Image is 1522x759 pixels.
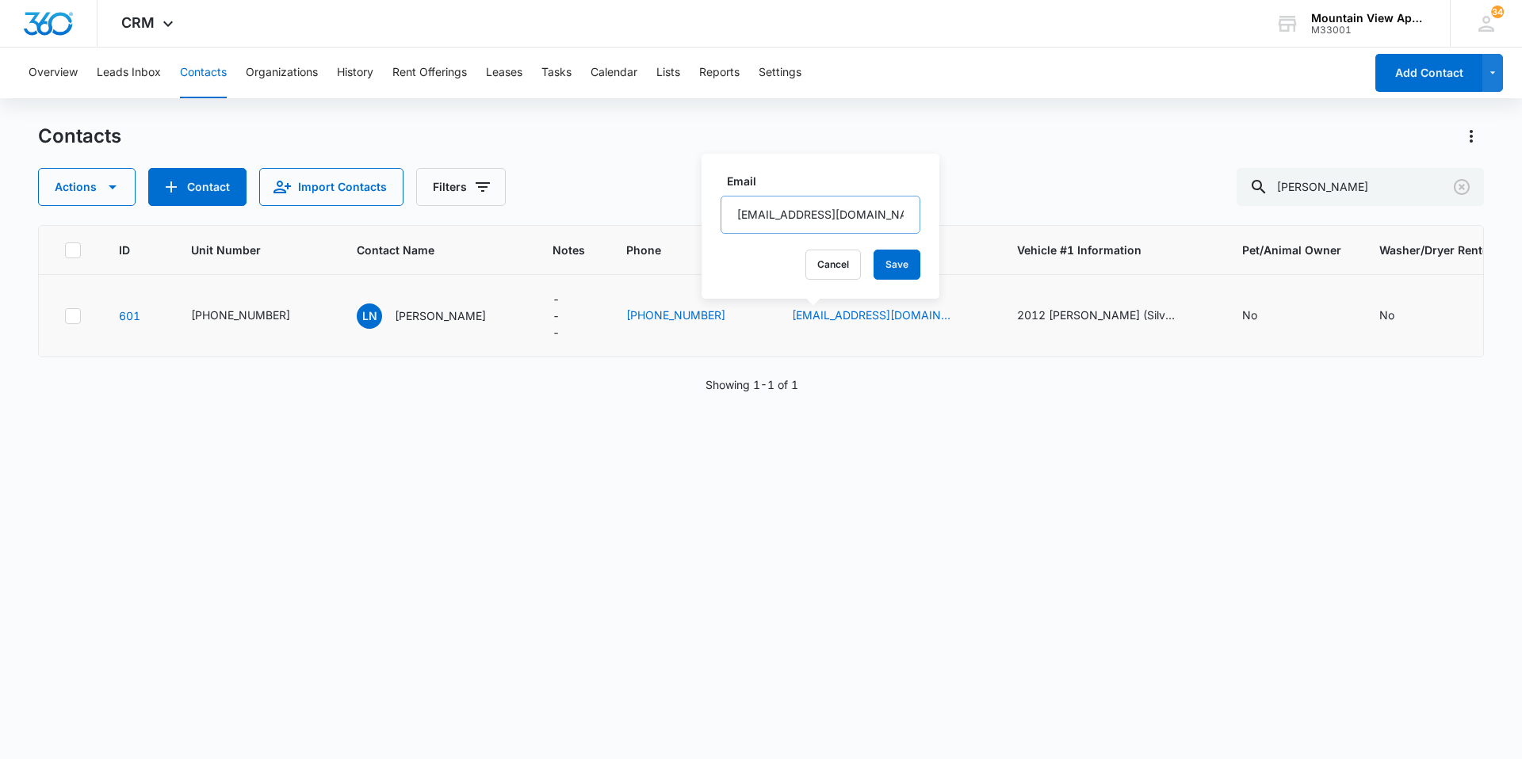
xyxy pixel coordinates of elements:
button: Actions [1459,124,1484,149]
button: Settings [759,48,801,98]
button: Contacts [180,48,227,98]
button: Tasks [541,48,572,98]
a: Navigate to contact details page for Lisa Newell [119,309,140,322]
span: CRM [121,14,155,31]
div: Phone - (970) 203-4799 - Select to Edit Field [626,307,754,326]
button: Cancel [805,250,861,280]
button: Add Contact [1375,54,1482,92]
div: 2012 [PERSON_NAME] (Silver) 134-XTI [1017,307,1176,323]
label: Email [727,173,927,189]
button: Filters [416,168,506,206]
span: Vehicle #1 Information [1017,242,1204,258]
span: Phone [626,242,731,258]
button: Lists [656,48,680,98]
button: Actions [38,168,136,206]
div: account id [1311,25,1427,36]
span: Notes [553,242,588,258]
div: Pet/Animal Owner - No - Select to Edit Field [1242,307,1286,326]
div: [PHONE_NUMBER] [191,307,290,323]
button: Leads Inbox [97,48,161,98]
button: Leases [486,48,522,98]
button: Clear [1449,174,1474,200]
button: Organizations [246,48,318,98]
div: account name [1311,12,1427,25]
span: LN [357,303,382,329]
div: Notes - - Select to Edit Field [553,291,588,341]
span: Contact Name [357,242,491,258]
div: Vehicle #1 Information - 2012 Chevy Cruze (Silver) 134-XTI - Select to Edit Field [1017,307,1204,326]
div: notifications count [1491,6,1504,18]
input: Search Contacts [1237,168,1484,206]
div: No [1242,307,1257,323]
button: Import Contacts [259,168,403,206]
div: Email - newell14a@gmail.com - Select to Edit Field [792,307,979,326]
span: 34 [1491,6,1504,18]
button: Add Contact [148,168,247,206]
button: Calendar [591,48,637,98]
button: History [337,48,373,98]
span: Washer/Dryer Renter [1379,242,1493,258]
a: [EMAIL_ADDRESS][DOMAIN_NAME] [792,307,950,323]
input: Email [721,196,920,234]
a: [PHONE_NUMBER] [626,307,725,323]
button: Save [874,250,920,280]
span: ID [119,242,130,258]
div: No [1379,307,1394,323]
div: Unit Number - 545-1871-206 - Select to Edit Field [191,307,319,326]
span: Pet/Animal Owner [1242,242,1341,258]
span: Unit Number [191,242,319,258]
button: Rent Offerings [392,48,467,98]
div: Contact Name - Lisa Newell - Select to Edit Field [357,303,514,329]
h1: Contacts [38,124,121,148]
button: Overview [29,48,78,98]
div: --- [553,291,560,341]
p: [PERSON_NAME] [395,307,486,324]
p: Showing 1-1 of 1 [706,376,798,393]
div: Washer/Dryer Renter - No - Select to Edit Field [1379,307,1423,326]
button: Reports [699,48,740,98]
